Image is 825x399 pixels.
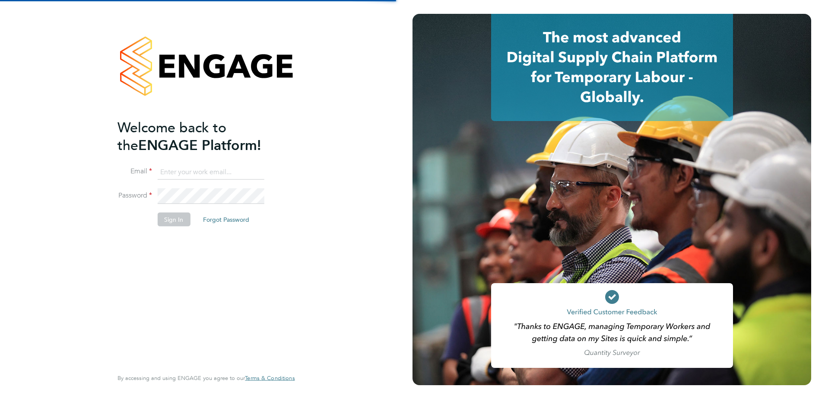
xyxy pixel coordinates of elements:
[117,118,286,154] h2: ENGAGE Platform!
[157,164,264,180] input: Enter your work email...
[157,213,190,227] button: Sign In
[117,167,152,176] label: Email
[117,191,152,200] label: Password
[117,374,295,382] span: By accessing and using ENGAGE you agree to our
[245,375,295,382] a: Terms & Conditions
[117,119,226,153] span: Welcome back to the
[196,213,256,227] button: Forgot Password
